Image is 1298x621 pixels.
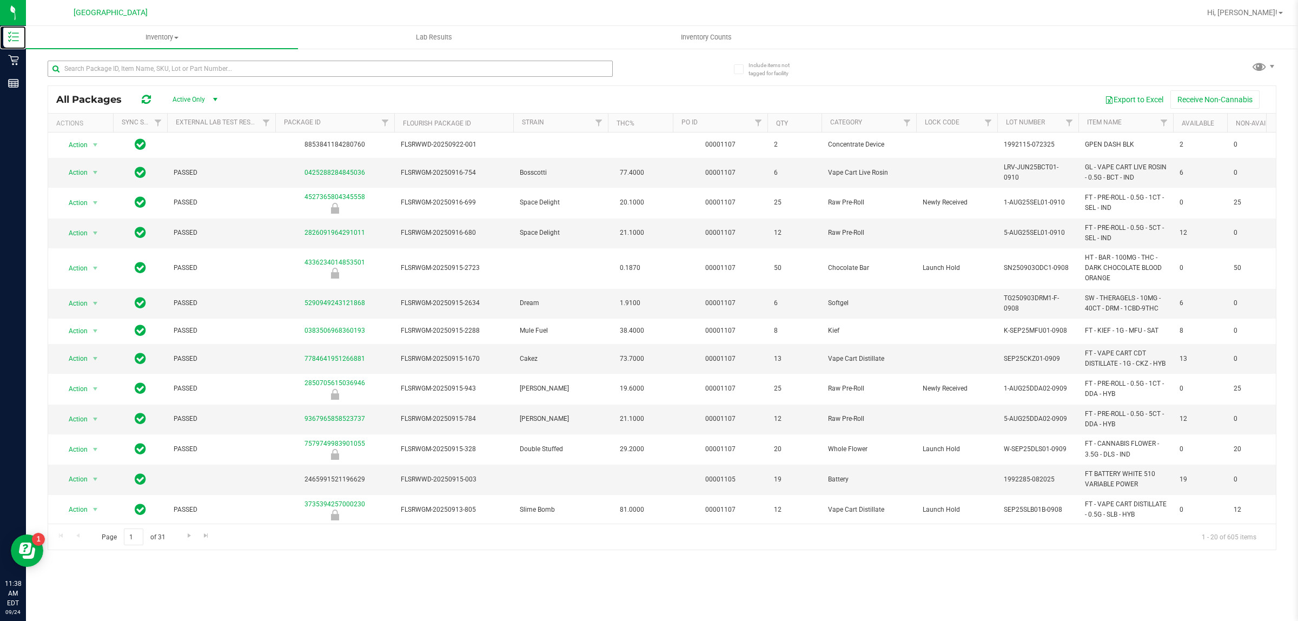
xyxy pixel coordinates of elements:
[198,528,214,543] a: Go to the last page
[135,502,146,517] span: In Sync
[774,384,815,394] span: 25
[705,385,736,392] a: 00001107
[124,528,143,545] input: 1
[705,264,736,272] a: 00001107
[92,528,174,545] span: Page of 31
[1180,197,1221,208] span: 0
[828,168,910,178] span: Vape Cart Live Rosin
[401,197,507,208] span: FLSRWGM-20250916-699
[59,351,88,366] span: Action
[1085,439,1167,459] span: FT - CANNABIS FLOWER - 3.5G - DLS - IND
[304,500,365,508] a: 3735394257000230
[274,140,396,150] div: 8853841184280760
[1180,384,1221,394] span: 0
[5,579,21,608] p: 11:38 AM EDT
[401,298,507,308] span: FLSRWGM-20250915-2634
[520,228,601,238] span: Space Delight
[1004,326,1072,336] span: K-SEP25MFU01-0908
[59,502,88,517] span: Action
[1004,162,1072,183] span: LRV-JUN25BCT01-0910
[174,298,269,308] span: PASSED
[614,295,646,311] span: 1.9100
[1236,120,1284,127] a: Non-Available
[274,389,396,400] div: Newly Received
[614,411,650,427] span: 21.1000
[89,351,102,366] span: select
[1085,162,1167,183] span: GL - VAPE CART LIVE ROSIN - 0.5G - BCT - IND
[1180,414,1221,424] span: 12
[89,137,102,153] span: select
[1170,90,1260,109] button: Receive Non-Cannabis
[705,355,736,362] a: 00001107
[776,120,788,127] a: Qty
[666,32,746,42] span: Inventory Counts
[401,32,467,42] span: Lab Results
[176,118,261,126] a: External Lab Test Result
[59,412,88,427] span: Action
[614,195,650,210] span: 20.1000
[59,381,88,397] span: Action
[401,228,507,238] span: FLSRWGM-20250916-680
[520,326,601,336] span: Mule Fuel
[1061,114,1078,132] a: Filter
[174,197,269,208] span: PASSED
[1085,379,1167,399] span: FT - PRE-ROLL - 0.5G - 1CT - DDA - HYB
[828,298,910,308] span: Softgel
[401,444,507,454] span: FLSRWGM-20250915-328
[8,78,19,89] inline-svg: Reports
[774,326,815,336] span: 8
[774,263,815,273] span: 50
[520,384,601,394] span: [PERSON_NAME]
[174,384,269,394] span: PASSED
[135,472,146,487] span: In Sync
[828,228,910,238] span: Raw Pre-Roll
[56,94,133,105] span: All Packages
[89,502,102,517] span: select
[135,295,146,311] span: In Sync
[89,296,102,311] span: select
[705,415,736,422] a: 00001107
[1182,120,1214,127] a: Available
[135,323,146,338] span: In Sync
[1180,354,1221,364] span: 13
[1085,326,1167,336] span: FT - KIEF - 1G - MFU - SAT
[923,444,991,454] span: Launch Hold
[828,197,910,208] span: Raw Pre-Roll
[749,61,803,77] span: Include items not tagged for facility
[705,141,736,148] a: 00001107
[59,323,88,339] span: Action
[774,228,815,238] span: 12
[1006,118,1045,126] a: Lot Number
[1098,90,1170,109] button: Export to Excel
[89,261,102,276] span: select
[32,533,45,546] iframe: Resource center unread badge
[1180,168,1221,178] span: 6
[59,296,88,311] span: Action
[1004,414,1072,424] span: 5-AUG25DDA02-0909
[774,474,815,485] span: 19
[1085,140,1167,150] span: GPEN DASH BLK
[401,384,507,394] span: FLSRWGM-20250915-943
[774,140,815,150] span: 2
[257,114,275,132] a: Filter
[181,528,197,543] a: Go to the next page
[828,140,910,150] span: Concentrate Device
[274,449,396,460] div: Launch Hold
[1180,474,1221,485] span: 19
[401,168,507,178] span: FLSRWGM-20250916-754
[774,298,815,308] span: 6
[401,354,507,364] span: FLSRWGM-20250915-1670
[923,263,991,273] span: Launch Hold
[376,114,394,132] a: Filter
[1234,298,1275,308] span: 0
[705,445,736,453] a: 00001107
[304,299,365,307] a: 5290949243121868
[1180,140,1221,150] span: 2
[304,327,365,334] a: 0383506968360193
[705,327,736,334] a: 00001107
[614,502,650,518] span: 81.0000
[1234,505,1275,515] span: 12
[1180,444,1221,454] span: 0
[923,384,991,394] span: Newly Received
[520,505,601,515] span: Slime Bomb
